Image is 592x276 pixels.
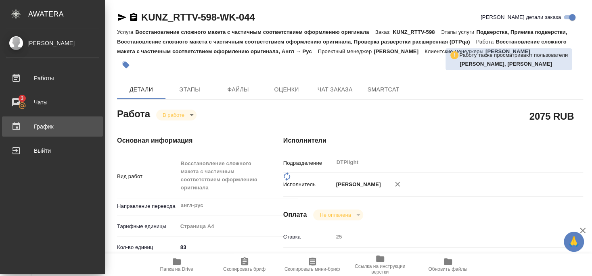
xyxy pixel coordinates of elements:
[16,94,28,102] span: 3
[333,181,381,189] p: [PERSON_NAME]
[156,110,197,120] div: В работе
[6,72,99,84] div: Работы
[141,12,255,23] a: KUNZ_RTTV-598-WK-044
[316,85,354,95] span: Чат заказа
[283,136,583,145] h4: Исполнители
[459,51,568,59] p: Работу также просматривают пользователи
[567,233,581,250] span: 🙏
[6,96,99,108] div: Чаты
[564,232,584,252] button: 🙏
[333,251,558,265] div: RUB
[441,29,476,35] p: Этапы услуги
[117,243,178,251] p: Кол-во единиц
[333,231,558,243] input: Пустое поле
[117,106,150,120] h2: Работа
[178,241,299,253] input: ✎ Введи что-нибудь
[117,172,178,181] p: Вид работ
[2,116,103,137] a: График
[160,266,193,272] span: Папка на Drive
[2,141,103,161] a: Выйти
[117,12,127,22] button: Скопировать ссылку для ЯМессенджера
[6,120,99,133] div: График
[6,145,99,157] div: Выйти
[351,264,409,275] span: Ссылка на инструкции верстки
[476,39,496,45] p: Работа
[425,48,485,54] p: Клиентские менеджеры
[117,136,251,145] h4: Основная информация
[117,56,135,74] button: Добавить тэг
[283,233,333,241] p: Ставка
[28,6,105,22] div: AWATERA
[375,29,393,35] p: Заказ:
[2,92,103,112] a: 3Чаты
[223,266,266,272] span: Скопировать бриф
[313,210,363,220] div: В работе
[278,253,346,276] button: Скопировать мини-бриф
[414,253,482,276] button: Обновить файлы
[135,29,375,35] p: Восстановление сложного макета с частичным соответствием оформлению оригинала
[283,159,333,167] p: Подразделение
[178,220,299,233] div: Страница А4
[122,85,161,95] span: Детали
[481,13,561,21] span: [PERSON_NAME] детали заказа
[219,85,257,95] span: Файлы
[460,61,552,67] b: [PERSON_NAME], [PERSON_NAME]
[284,266,340,272] span: Скопировать мини-бриф
[129,12,138,22] button: Скопировать ссылку
[170,85,209,95] span: Этапы
[160,112,187,118] button: В работе
[389,175,406,193] button: Удалить исполнителя
[318,48,374,54] p: Проектный менеджер
[460,60,568,68] p: Овечкина Дарья, Петрова Валерия
[2,68,103,88] a: Работы
[283,181,333,189] p: Исполнитель
[211,253,278,276] button: Скопировать бриф
[283,210,307,220] h4: Оплата
[143,253,211,276] button: Папка на Drive
[267,85,306,95] span: Оценки
[117,202,178,210] p: Направление перевода
[117,222,178,230] p: Тарифные единицы
[374,48,425,54] p: [PERSON_NAME]
[6,39,99,48] div: [PERSON_NAME]
[117,29,135,35] p: Услуга
[346,253,414,276] button: Ссылка на инструкции верстки
[428,266,467,272] span: Обновить файлы
[317,212,353,218] button: Не оплачена
[529,109,574,123] h2: 2075 RUB
[364,85,403,95] span: SmartCat
[393,29,441,35] p: KUNZ_RTTV-598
